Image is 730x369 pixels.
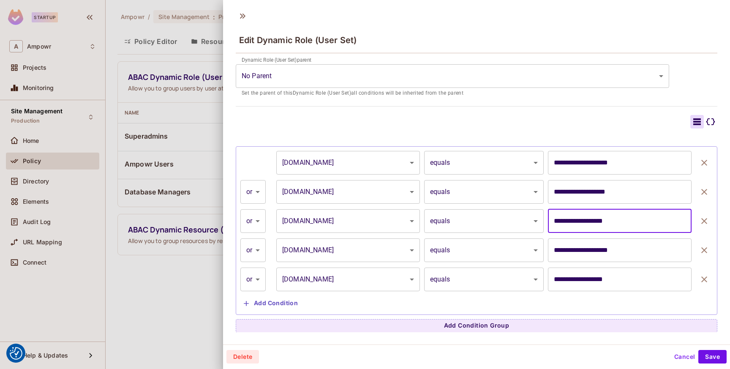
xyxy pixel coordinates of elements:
[424,180,544,204] div: equals
[424,268,544,291] div: equals
[276,209,420,233] div: [DOMAIN_NAME]
[276,180,420,204] div: [DOMAIN_NAME]
[240,180,266,204] div: or
[240,297,301,310] button: Add Condition
[242,56,311,63] label: Dynamic Role (User Set) parent
[276,151,420,175] div: [DOMAIN_NAME]
[10,347,22,360] button: Consent Preferences
[424,238,544,262] div: equals
[240,268,266,291] div: or
[236,319,717,333] button: Add Condition Group
[276,238,420,262] div: [DOMAIN_NAME]
[10,347,22,360] img: Revisit consent button
[240,238,266,262] div: or
[424,151,544,175] div: equals
[242,89,663,98] p: Set the parent of this Dynamic Role (User Set) all conditions will be inherited from the parent
[671,350,698,364] button: Cancel
[239,35,357,45] span: Edit Dynamic Role (User Set)
[226,350,259,364] button: Delete
[276,268,420,291] div: [DOMAIN_NAME]
[698,350,727,364] button: Save
[424,209,544,233] div: equals
[240,209,266,233] div: or
[236,64,669,88] div: Without label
